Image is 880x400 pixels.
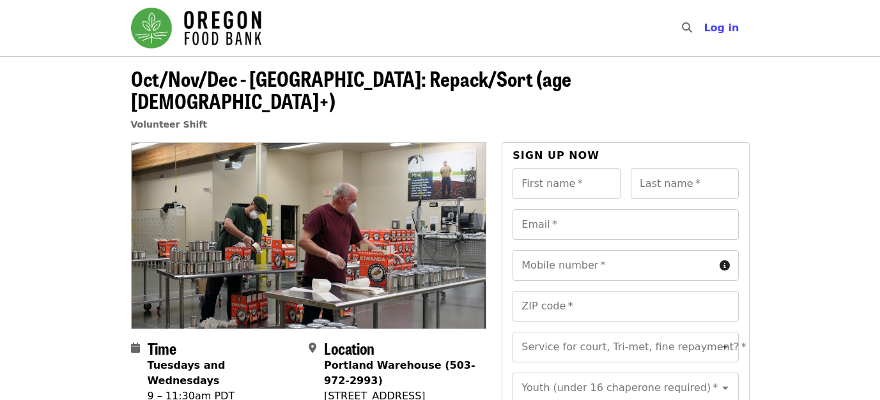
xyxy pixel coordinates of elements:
[720,260,730,272] i: circle-info icon
[513,168,621,199] input: First name
[131,342,140,354] i: calendar icon
[513,291,738,322] input: ZIP code
[693,15,749,41] button: Log in
[148,337,176,359] span: Time
[132,143,486,328] img: Oct/Nov/Dec - Portland: Repack/Sort (age 16+) organized by Oregon Food Bank
[324,337,374,359] span: Location
[704,22,739,34] span: Log in
[513,149,599,161] span: Sign up now
[513,209,738,240] input: Email
[631,168,739,199] input: Last name
[309,342,316,354] i: map-marker-alt icon
[131,63,571,115] span: Oct/Nov/Dec - [GEOGRAPHIC_DATA]: Repack/Sort (age [DEMOGRAPHIC_DATA]+)
[131,8,261,48] img: Oregon Food Bank - Home
[682,22,692,34] i: search icon
[716,379,734,397] button: Open
[700,13,710,43] input: Search
[324,359,475,387] strong: Portland Warehouse (503-972-2993)
[716,338,734,356] button: Open
[148,359,226,387] strong: Tuesdays and Wednesdays
[513,250,714,281] input: Mobile number
[131,119,208,130] a: Volunteer Shift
